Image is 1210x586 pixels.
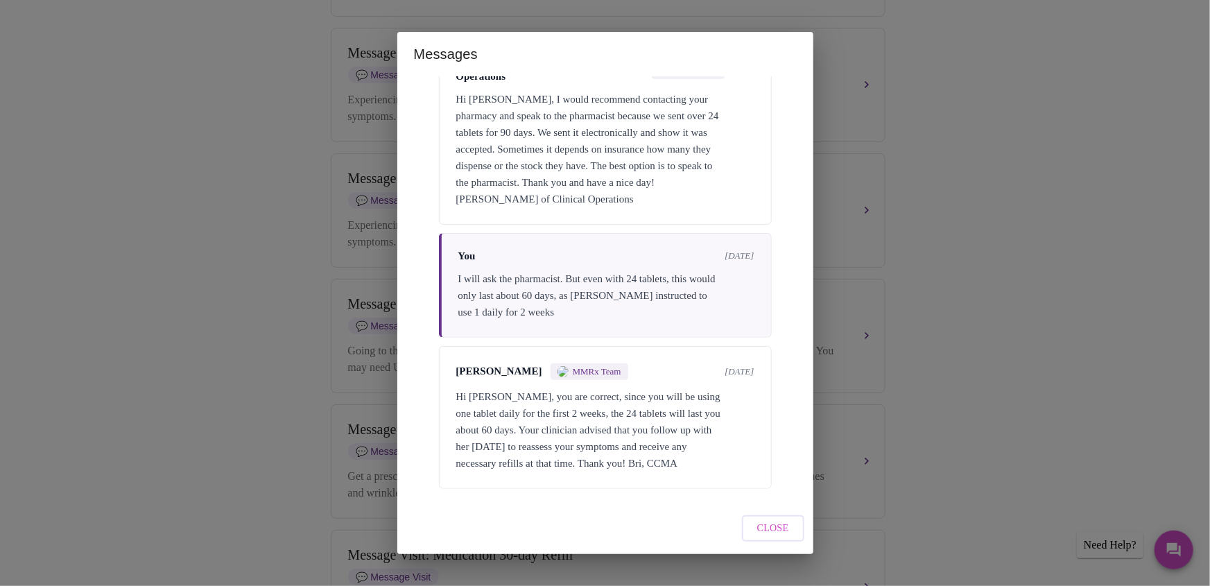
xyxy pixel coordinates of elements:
[458,270,754,320] div: I will ask the pharmacist. But even with 24 tablets, this would only last about 60 days, as [PERS...
[456,388,754,472] div: Hi [PERSON_NAME], you are correct, since you will be using one tablet daily for the first 2 weeks...
[757,520,789,537] span: Close
[725,250,754,261] span: [DATE]
[742,515,804,542] button: Close
[725,366,754,377] span: [DATE]
[456,365,542,377] span: [PERSON_NAME]
[458,250,476,262] span: You
[397,32,813,76] h2: Messages
[573,366,621,377] span: MMRx Team
[558,366,569,377] img: MMRX
[456,91,754,207] div: Hi [PERSON_NAME], I would recommend contacting your pharmacy and speak to the pharmacist because ...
